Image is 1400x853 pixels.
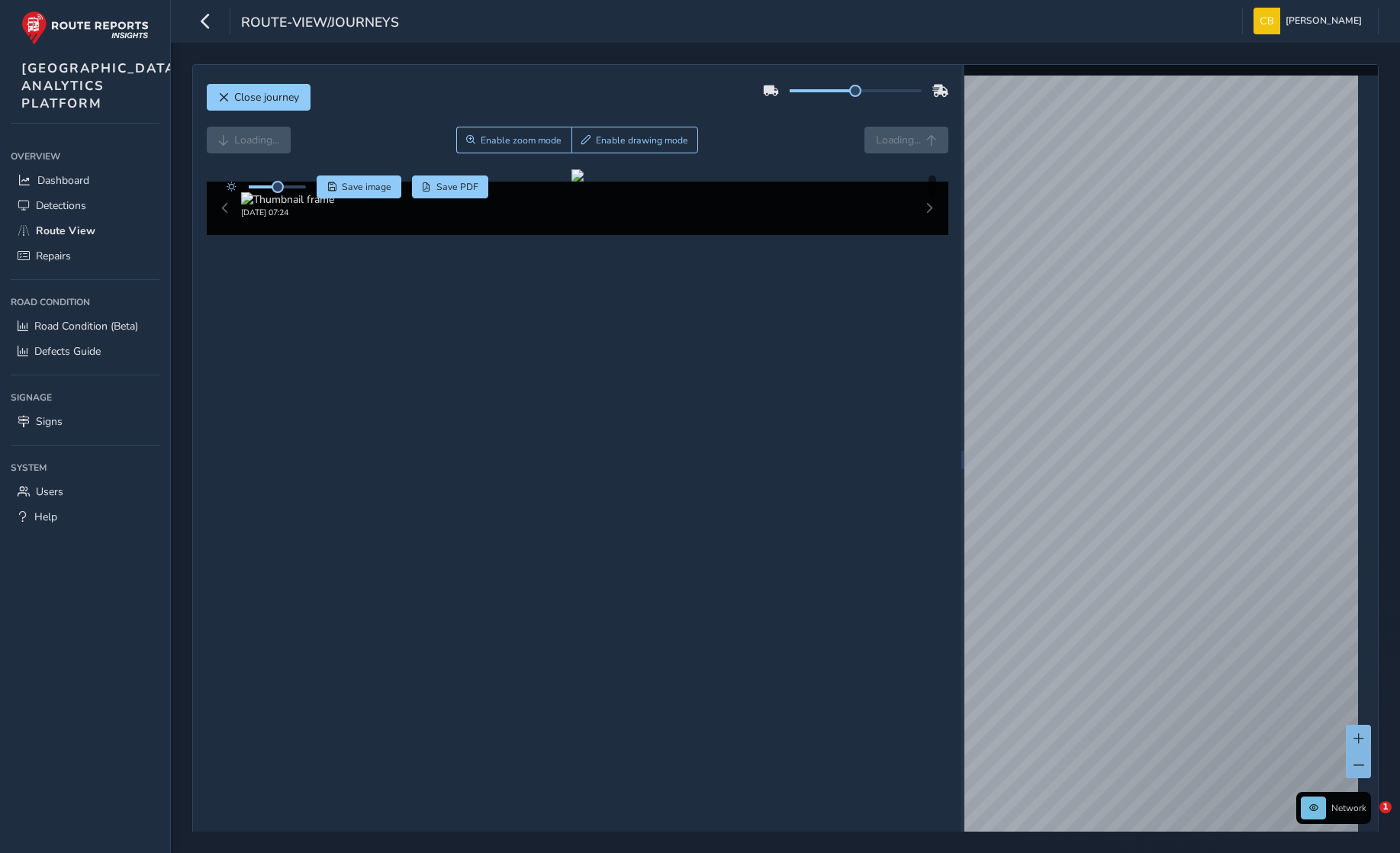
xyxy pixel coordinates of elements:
a: Repairs [11,243,159,269]
span: Signs [36,414,63,429]
div: [DATE] 07:24 [241,207,334,218]
a: Help [11,504,159,530]
span: Repairs [36,249,71,263]
span: [GEOGRAPHIC_DATA] ANALYTICS PLATFORM [21,60,182,112]
span: Help [34,510,57,524]
span: 1 [1379,801,1392,813]
span: Users [36,484,63,499]
span: Route View [36,224,95,238]
img: rr logo [21,11,149,45]
span: Network [1331,802,1366,814]
img: Thumbnail frame [241,192,334,207]
a: Users [11,479,159,504]
div: System [11,456,159,479]
button: Zoom [456,127,571,153]
span: Detections [36,198,86,213]
button: Close journey [207,84,311,111]
a: Detections [11,193,159,218]
a: Dashboard [11,168,159,193]
div: Overview [11,145,159,168]
iframe: Intercom live chat [1348,801,1385,838]
div: Road Condition [11,291,159,314]
a: Signs [11,409,159,434]
button: [PERSON_NAME] [1254,8,1367,34]
span: Road Condition (Beta) [34,319,138,333]
button: Save [317,175,401,198]
img: diamond-layout [1254,8,1280,34]
button: PDF [412,175,489,198]
a: Route View [11,218,159,243]
span: Defects Guide [34,344,101,359]
span: Save image [342,181,391,193]
span: Dashboard [37,173,89,188]
span: Close journey [234,90,299,105]
span: Enable drawing mode [596,134,688,146]
span: Enable zoom mode [481,134,562,146]
a: Road Condition (Beta) [11,314,159,339]
span: route-view/journeys [241,13,399,34]
button: Draw [571,127,699,153]
span: Save PDF [436,181,478,193]
div: Signage [11,386,159,409]
span: [PERSON_NAME] [1286,8,1362,34]
a: Defects Guide [11,339,159,364]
